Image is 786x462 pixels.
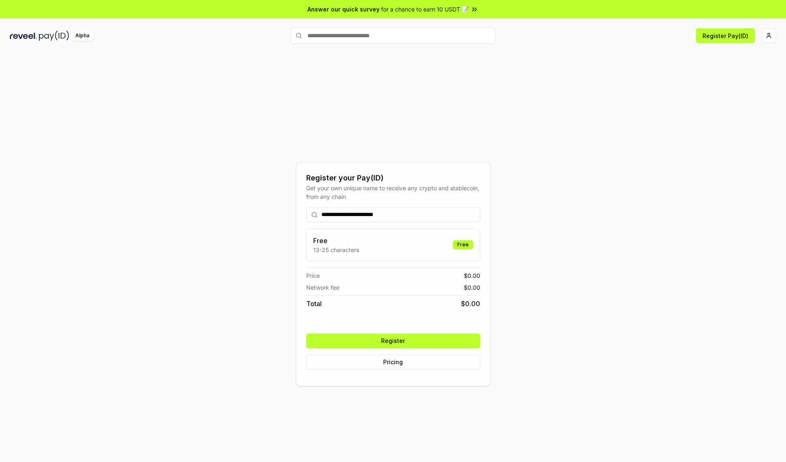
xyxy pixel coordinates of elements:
[306,283,339,292] span: Network fee
[313,246,359,254] p: 13-25 characters
[464,283,480,292] span: $ 0.00
[696,28,755,43] button: Register Pay(ID)
[39,31,69,41] img: pay_id
[313,236,359,246] h3: Free
[306,334,480,348] button: Register
[306,184,480,201] div: Get your own unique name to receive any crypto and stablecoin, from any chain
[306,172,480,184] div: Register your Pay(ID)
[306,299,322,309] span: Total
[306,355,480,370] button: Pricing
[381,5,469,14] span: for a chance to earn 10 USDT 📝
[461,299,480,309] span: $ 0.00
[306,271,320,280] span: Price
[307,5,379,14] span: Answer our quick survey
[453,240,473,249] div: Free
[464,271,480,280] span: $ 0.00
[71,31,94,41] div: Alpha
[10,31,37,41] img: reveel_dark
